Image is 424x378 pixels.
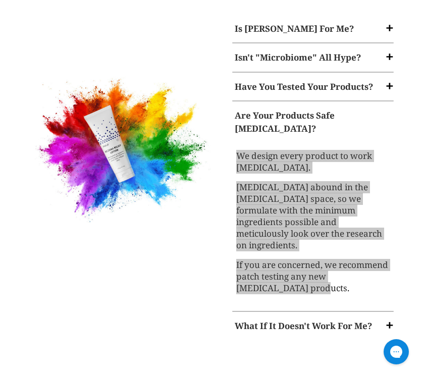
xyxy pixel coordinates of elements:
[235,258,391,296] p: If you are concerned, we recommend patch testing any new [MEDICAL_DATA] products.
[235,149,391,175] p: We design every product to work [MEDICAL_DATA].
[235,81,373,92] strong: Have You Tested Your Products?
[235,51,361,63] strong: Isn't "Microbiome" All Hype?
[235,110,335,134] strong: Are Your Products Safe [MEDICAL_DATA]?
[235,180,391,253] p: [MEDICAL_DATA] abound in the [MEDICAL_DATA] space, so we formulate with the minimum ingredients p...
[235,320,372,332] strong: What If It Doesn't Work For Me?
[379,336,414,368] iframe: Gorgias live chat messenger
[235,23,354,34] strong: Is [PERSON_NAME] For Me?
